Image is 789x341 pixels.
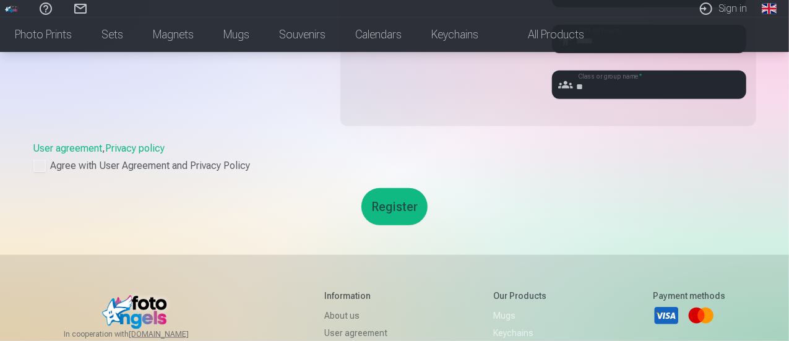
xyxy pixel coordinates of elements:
a: Mugs [209,17,264,52]
button: Register [361,188,428,225]
a: Magnets [138,17,209,52]
h5: Our products [494,290,547,302]
div: , [33,141,756,173]
a: Keychains [416,17,493,52]
span: In cooperation with [64,329,218,339]
a: Sets [87,17,138,52]
a: Mugs [494,307,547,324]
img: /fa1 [5,5,19,12]
a: [DOMAIN_NAME] [129,329,218,339]
label: Agree with User Agreement and Privacy Policy [33,158,756,173]
a: Souvenirs [264,17,340,52]
h5: Information [324,290,387,302]
a: Calendars [340,17,416,52]
a: Mastercard [688,302,715,329]
a: Visa [653,302,680,329]
a: Privacy policy [106,142,165,154]
a: About us [324,307,387,324]
h5: Payment methods [653,290,725,302]
a: User agreement [33,142,103,154]
a: All products [493,17,599,52]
